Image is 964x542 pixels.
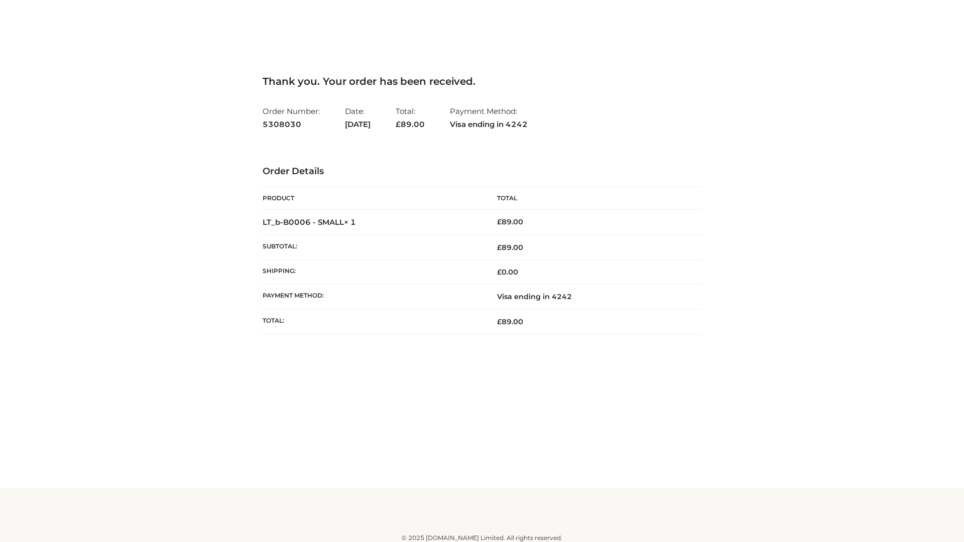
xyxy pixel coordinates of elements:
span: 89.00 [497,243,523,252]
strong: LT_b-B0006 - SMALL [263,217,356,227]
li: Order Number: [263,102,320,133]
th: Product [263,187,482,210]
span: £ [396,119,401,129]
td: Visa ending in 4242 [482,285,701,309]
span: £ [497,317,502,326]
span: £ [497,217,502,226]
li: Date: [345,102,371,133]
bdi: 0.00 [497,267,518,277]
span: £ [497,267,502,277]
th: Subtotal: [263,235,482,259]
strong: Visa ending in 4242 [450,118,528,131]
li: Payment Method: [450,102,528,133]
span: 89.00 [396,119,425,129]
th: Total: [263,309,482,334]
strong: × 1 [344,217,356,227]
th: Shipping: [263,260,482,285]
span: 89.00 [497,317,523,326]
bdi: 89.00 [497,217,523,226]
span: £ [497,243,502,252]
h3: Order Details [263,166,701,177]
th: Total [482,187,701,210]
th: Payment method: [263,285,482,309]
strong: 5308030 [263,118,320,131]
strong: [DATE] [345,118,371,131]
li: Total: [396,102,425,133]
h3: Thank you. Your order has been received. [263,75,701,87]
